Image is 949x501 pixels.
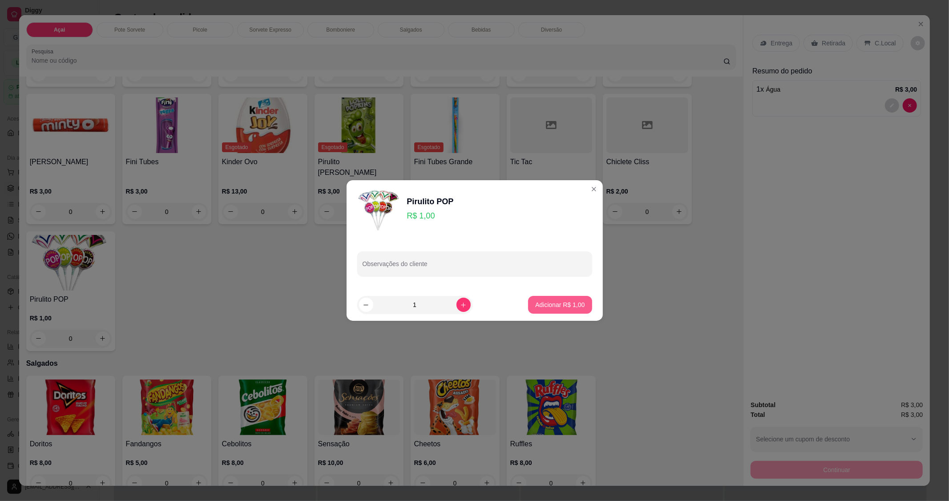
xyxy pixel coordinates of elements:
[587,182,601,196] button: Close
[357,187,402,232] img: product-image
[535,300,585,309] p: Adicionar R$ 1,00
[407,195,454,208] div: Pirulito POP
[363,263,587,272] input: Observações do cliente
[407,210,454,222] p: R$ 1,00
[528,296,592,314] button: Adicionar R$ 1,00
[456,298,471,312] button: increase-product-quantity
[359,298,373,312] button: decrease-product-quantity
